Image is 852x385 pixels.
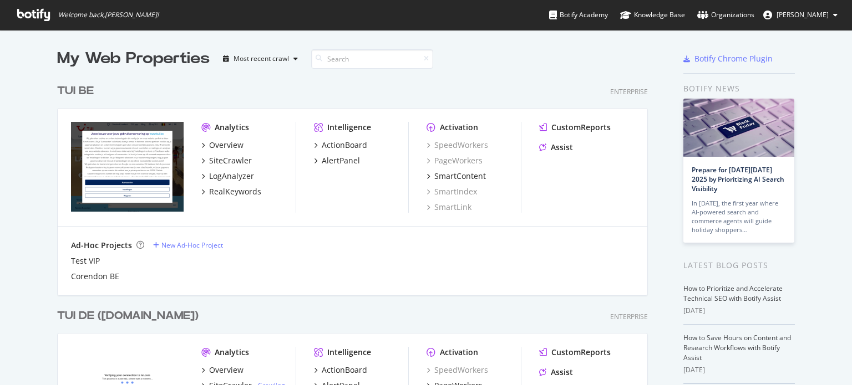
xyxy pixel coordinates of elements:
[219,50,302,68] button: Most recent crawl
[209,155,252,166] div: SiteCrawler
[209,140,244,151] div: Overview
[314,365,367,376] a: ActionBoard
[215,347,249,358] div: Analytics
[683,333,791,362] a: How to Save Hours on Content and Research Workflows with Botify Assist
[322,140,367,151] div: ActionBoard
[153,240,223,250] a: New Ad-Hoc Project
[683,99,794,157] img: Prepare for Black Friday 2025 by Prioritizing AI Search Visibility
[549,9,608,20] div: Botify Academy
[57,83,94,99] div: TUI BE
[620,9,685,20] div: Knowledge Base
[610,87,648,96] div: Enterprise
[539,142,573,153] a: Assist
[683,365,795,375] div: [DATE]
[215,122,249,133] div: Analytics
[58,11,159,19] span: Welcome back, [PERSON_NAME] !
[57,48,210,70] div: My Web Properties
[427,155,483,166] a: PageWorkers
[427,140,488,151] a: SpeedWorkers
[694,53,773,64] div: Botify Chrome Plugin
[440,347,478,358] div: Activation
[234,55,289,62] div: Most recent crawl
[427,365,488,376] a: SpeedWorkers
[57,83,98,99] a: TUI BE
[311,49,433,69] input: Search
[201,365,244,376] a: Overview
[610,312,648,321] div: Enterprise
[327,122,371,133] div: Intelligence
[71,122,184,212] img: tui.be
[440,122,478,133] div: Activation
[539,347,611,358] a: CustomReports
[754,6,846,24] button: [PERSON_NAME]
[209,186,261,197] div: RealKeywords
[322,155,360,166] div: AlertPanel
[201,155,252,166] a: SiteCrawler
[57,308,199,324] div: TUI DE ([DOMAIN_NAME])
[777,10,829,19] span: Edwin de Bruin
[327,347,371,358] div: Intelligence
[161,240,223,250] div: New Ad-Hoc Project
[683,259,795,271] div: Latest Blog Posts
[71,255,100,266] a: Test VIP
[71,271,119,282] a: Corendon BE
[201,140,244,151] a: Overview
[314,140,367,151] a: ActionBoard
[322,365,367,376] div: ActionBoard
[539,367,573,378] a: Assist
[683,53,773,64] a: Botify Chrome Plugin
[683,306,795,316] div: [DATE]
[683,284,783,303] a: How to Prioritize and Accelerate Technical SEO with Botify Assist
[539,122,611,133] a: CustomReports
[201,171,254,182] a: LogAnalyzer
[551,142,573,153] div: Assist
[57,308,203,324] a: TUI DE ([DOMAIN_NAME])
[209,365,244,376] div: Overview
[434,171,486,182] div: SmartContent
[427,202,471,213] a: SmartLink
[697,9,754,20] div: Organizations
[427,171,486,182] a: SmartContent
[314,155,360,166] a: AlertPanel
[683,83,795,95] div: Botify news
[427,186,477,197] a: SmartIndex
[551,367,573,378] div: Assist
[201,186,261,197] a: RealKeywords
[692,199,786,234] div: In [DATE], the first year where AI-powered search and commerce agents will guide holiday shoppers…
[209,171,254,182] div: LogAnalyzer
[692,165,784,193] a: Prepare for [DATE][DATE] 2025 by Prioritizing AI Search Visibility
[551,122,611,133] div: CustomReports
[71,240,132,251] div: Ad-Hoc Projects
[551,347,611,358] div: CustomReports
